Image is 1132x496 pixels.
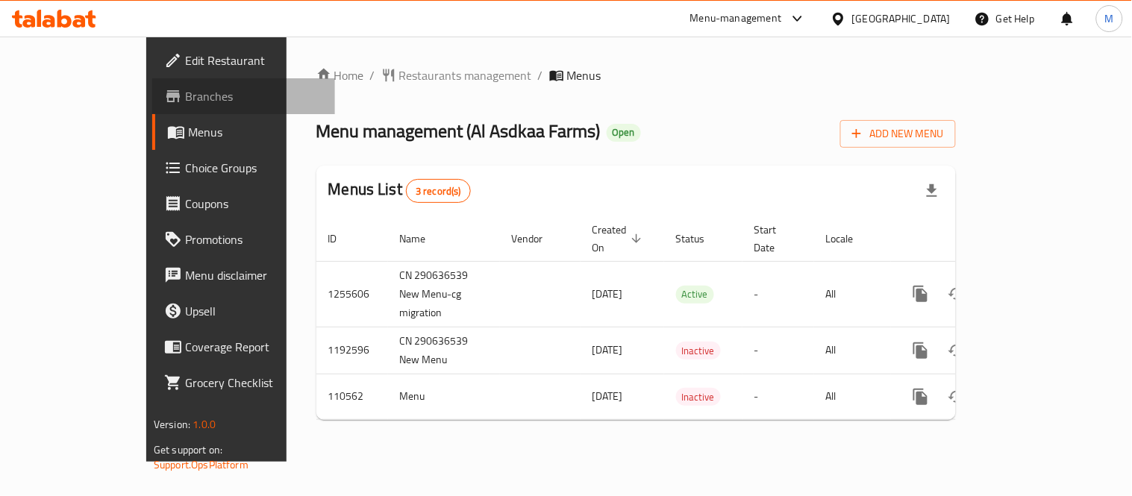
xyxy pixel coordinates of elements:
td: CN 290636539 New Menu [388,327,500,374]
td: CN 290636539 New Menu-cg migration [388,261,500,327]
span: Name [400,230,445,248]
span: [DATE] [592,340,623,360]
span: Promotions [185,230,323,248]
span: [DATE] [592,386,623,406]
a: Support.OpsPlatform [154,455,248,474]
span: Locale [826,230,873,248]
a: Menu disclaimer [152,257,335,293]
a: Branches [152,78,335,114]
a: Upsell [152,293,335,329]
span: Menus [567,66,601,84]
button: more [903,276,939,312]
button: Change Status [939,333,975,368]
div: Total records count [406,179,471,203]
span: Status [676,230,725,248]
nav: breadcrumb [316,66,956,84]
span: Menus [188,123,323,141]
td: All [814,327,891,374]
td: - [742,374,814,419]
span: Created On [592,221,646,257]
span: Inactive [676,389,721,406]
span: Get support on: [154,440,222,459]
span: Choice Groups [185,159,323,177]
button: Change Status [939,276,975,312]
span: Add New Menu [852,125,944,143]
div: Menu-management [690,10,782,28]
span: Vendor [512,230,563,248]
span: Upsell [185,302,323,320]
h2: Menus List [328,178,471,203]
li: / [370,66,375,84]
a: Menus [152,114,335,150]
span: ID [328,230,357,248]
div: Open [607,124,641,142]
td: - [742,327,814,374]
td: 110562 [316,374,388,419]
span: 1.0.0 [193,415,216,434]
span: Restaurants management [399,66,532,84]
td: 1255606 [316,261,388,327]
a: Promotions [152,222,335,257]
a: Home [316,66,364,84]
li: / [538,66,543,84]
span: Start Date [754,221,796,257]
span: Open [607,126,641,139]
span: Grocery Checklist [185,374,323,392]
td: - [742,261,814,327]
td: 1192596 [316,327,388,374]
span: Branches [185,87,323,105]
span: Inactive [676,342,721,360]
button: more [903,333,939,368]
a: Edit Restaurant [152,43,335,78]
a: Choice Groups [152,150,335,186]
td: Menu [388,374,500,419]
td: All [814,374,891,419]
td: All [814,261,891,327]
div: [GEOGRAPHIC_DATA] [852,10,951,27]
span: Active [676,286,714,303]
span: 3 record(s) [407,184,470,198]
th: Actions [891,216,1058,262]
a: Coupons [152,186,335,222]
button: Change Status [939,379,975,415]
a: Grocery Checklist [152,365,335,401]
span: Menu management ( Al Asdkaa Farms ) [316,114,601,148]
span: Edit Restaurant [185,51,323,69]
span: Coverage Report [185,338,323,356]
div: Active [676,286,714,304]
span: Version: [154,415,190,434]
a: Restaurants management [381,66,532,84]
span: [DATE] [592,284,623,304]
span: Menu disclaimer [185,266,323,284]
button: more [903,379,939,415]
button: Add New Menu [840,120,956,148]
span: M [1105,10,1114,27]
table: enhanced table [316,216,1058,420]
div: Export file [914,173,950,209]
div: Inactive [676,388,721,406]
span: Coupons [185,195,323,213]
a: Coverage Report [152,329,335,365]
